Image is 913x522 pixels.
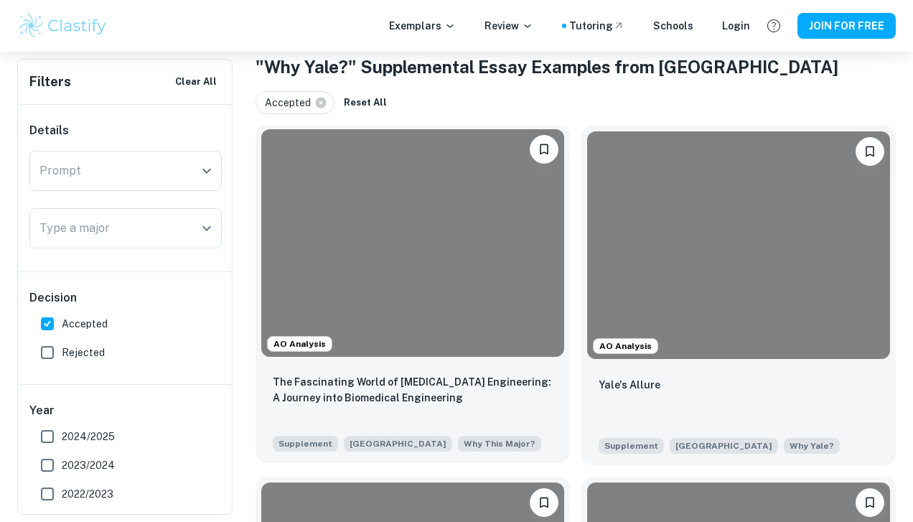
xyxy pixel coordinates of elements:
span: Accepted [265,95,317,111]
button: Please log in to bookmark exemplars [856,488,884,517]
span: 2024/2025 [62,429,115,444]
h6: Year [29,402,222,419]
a: Login [722,18,750,34]
a: AO AnalysisPlease log in to bookmark exemplarsThe Fascinating World of Heart Valve Engineering: A... [256,126,570,465]
span: Supplement [599,438,664,454]
h1: "Why Yale?" Supplemental Essay Examples from [GEOGRAPHIC_DATA] [256,54,896,80]
button: Open [197,218,217,238]
button: Please log in to bookmark exemplars [530,488,558,517]
span: 2022/2023 [62,486,113,502]
button: Please log in to bookmark exemplars [856,137,884,166]
button: Clear All [172,71,220,93]
button: Reset All [340,92,390,113]
button: Open [197,161,217,181]
button: Please log in to bookmark exemplars [530,135,558,164]
a: Schools [653,18,693,34]
span: 2023/2024 [62,457,115,473]
h6: Filters [29,72,71,92]
span: Tell us about a topic or idea that excites you and is related to one or more academic areas you s... [458,434,541,452]
a: AO AnalysisPlease log in to bookmark exemplarsYale's AllureSupplement[GEOGRAPHIC_DATA]What is it ... [581,126,896,465]
span: What is it about Yale that has led you to apply? [784,437,840,454]
span: AO Analysis [268,337,332,350]
p: Yale's Allure [599,377,660,393]
p: The Fascinating World of Heart Valve Engineering: A Journey into Biomedical Engineering [273,374,553,406]
span: Why This Major? [464,437,535,450]
div: Accepted [256,91,334,114]
button: JOIN FOR FREE [797,13,896,39]
span: Supplement [273,436,338,452]
h6: Decision [29,289,222,307]
button: Help and Feedback [762,14,786,38]
span: [GEOGRAPHIC_DATA] [670,438,778,454]
img: Clastify logo [17,11,108,40]
span: Why Yale? [790,439,834,452]
span: AO Analysis [594,340,657,353]
span: [GEOGRAPHIC_DATA] [344,436,452,452]
p: Exemplars [389,18,456,34]
a: Tutoring [569,18,624,34]
h6: Details [29,122,222,139]
p: Review [484,18,533,34]
span: Accepted [62,316,108,332]
span: Rejected [62,345,105,360]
